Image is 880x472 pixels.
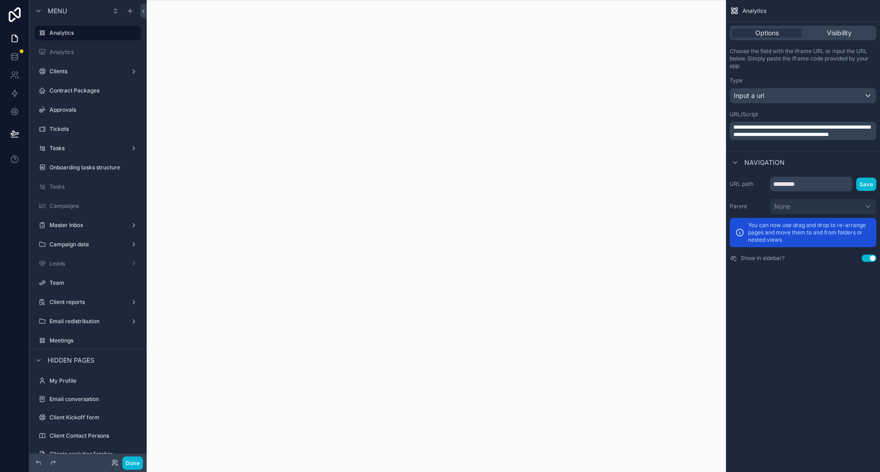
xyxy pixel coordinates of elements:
[49,87,139,94] label: Contract Packages
[748,222,871,244] p: You can now use drag and drop to re-arrange pages and move them to and from folders or nested views
[35,392,141,407] a: Email conversation
[49,68,126,75] label: Clients
[35,447,141,461] a: Clients analytics fetcher
[49,414,139,421] label: Client Kickoff form
[741,255,785,262] label: Show in sidebar?
[35,237,141,252] a: Campaign data
[730,48,876,70] p: Choose the field with the iframe URL or input the URL below. Simply paste the iframe code provide...
[35,45,141,60] a: Analytics
[35,333,141,348] a: Meetings
[49,396,139,403] label: Email conversation
[49,279,139,287] label: Team
[730,77,742,84] label: Type
[770,199,876,214] button: None
[49,318,126,325] label: Email redistribution
[49,106,139,114] label: Approvals
[35,179,141,194] a: Tasks
[49,432,139,439] label: Client Contact Persons
[35,199,141,213] a: Campaigns
[744,158,785,167] span: Navigation
[35,103,141,117] a: Approvals
[35,83,141,98] a: Contract Packages
[730,88,876,103] button: Input a url
[35,374,141,388] a: My Profile
[742,7,766,15] span: Analytics
[35,429,141,443] a: Client Contact Persons
[35,256,141,271] a: Leads
[49,222,126,229] label: Master Inbox
[49,183,139,190] label: Tasks
[35,26,141,40] a: Analytics
[774,202,790,211] span: None
[49,337,139,344] label: Meetings
[49,241,126,248] label: Campaign data
[827,28,852,38] span: Visibility
[856,178,876,191] button: Save
[730,111,758,118] label: URL/Script
[49,450,139,458] label: Clients analytics fetcher
[35,295,141,309] a: Client reports
[35,276,141,290] a: Team
[730,122,876,140] div: scrollable content
[49,164,139,171] label: Onboarding tasks structure
[755,28,779,38] span: Options
[122,456,143,470] button: Done
[49,298,126,306] label: Client reports
[35,160,141,175] a: Onboarding tasks structure
[48,356,94,365] span: Hidden pages
[35,64,141,79] a: Clients
[49,49,139,56] label: Analytics
[49,29,136,37] label: Analytics
[49,202,139,210] label: Campaigns
[35,141,141,156] a: Tasks
[49,377,139,385] label: My Profile
[734,91,764,100] span: Input a url
[35,410,141,425] a: Client Kickoff form
[35,122,141,136] a: Tickets
[49,260,126,267] label: Leads
[730,203,766,210] label: Parent
[35,218,141,233] a: Master Inbox
[48,6,67,16] span: Menu
[35,314,141,329] a: Email redistribution
[49,145,126,152] label: Tasks
[49,125,139,133] label: Tickets
[730,180,766,188] label: URL path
